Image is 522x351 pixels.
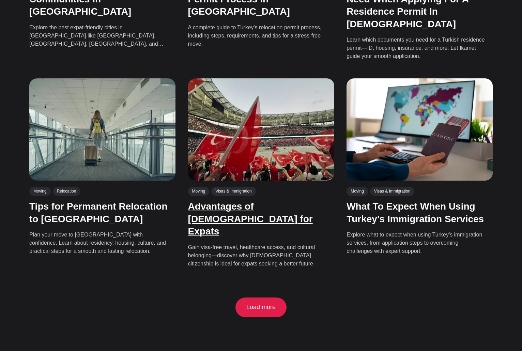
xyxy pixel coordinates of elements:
p: Learn which documents you need for a Turkish residence permit—ID, housing, insurance, and more. L... [347,36,485,60]
img: What To Expect When Using Turkey's Immigration Services [347,78,493,181]
p: Plan your move to [GEOGRAPHIC_DATA] with confidence. Learn about residency, housing, culture, and... [29,231,168,255]
a: Relocation [53,187,80,196]
a: Advantages of [DEMOGRAPHIC_DATA] for Expats [188,201,313,236]
a: Tips for Permanent Relocation to [GEOGRAPHIC_DATA] [29,201,168,224]
p: Explore what to expect when using Turkey’s immigration services, from application steps to overco... [347,231,485,255]
p: A complete guide to Turkey's relocation permit process, including steps, requirements, and tips f... [188,24,327,48]
p: Explore the best expat-friendly cities in [GEOGRAPHIC_DATA] like [GEOGRAPHIC_DATA], [GEOGRAPHIC_D... [29,24,168,48]
img: Advantages of Turkish Citizenship for Expats [188,78,334,181]
img: Tips for Permanent Relocation to Turkey [29,78,175,181]
a: Moving [188,187,210,196]
a: Visas & Immigration [370,187,414,196]
a: Moving [347,187,368,196]
a: What To Expect When Using Turkey's Immigration Services [347,201,484,224]
p: Gain visa-free travel, healthcare access, and cultural belonging—discover why [DEMOGRAPHIC_DATA] ... [188,243,327,268]
a: Moving [29,187,51,196]
a: Visas & Immigration [211,187,256,196]
button: Load more [235,297,287,317]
